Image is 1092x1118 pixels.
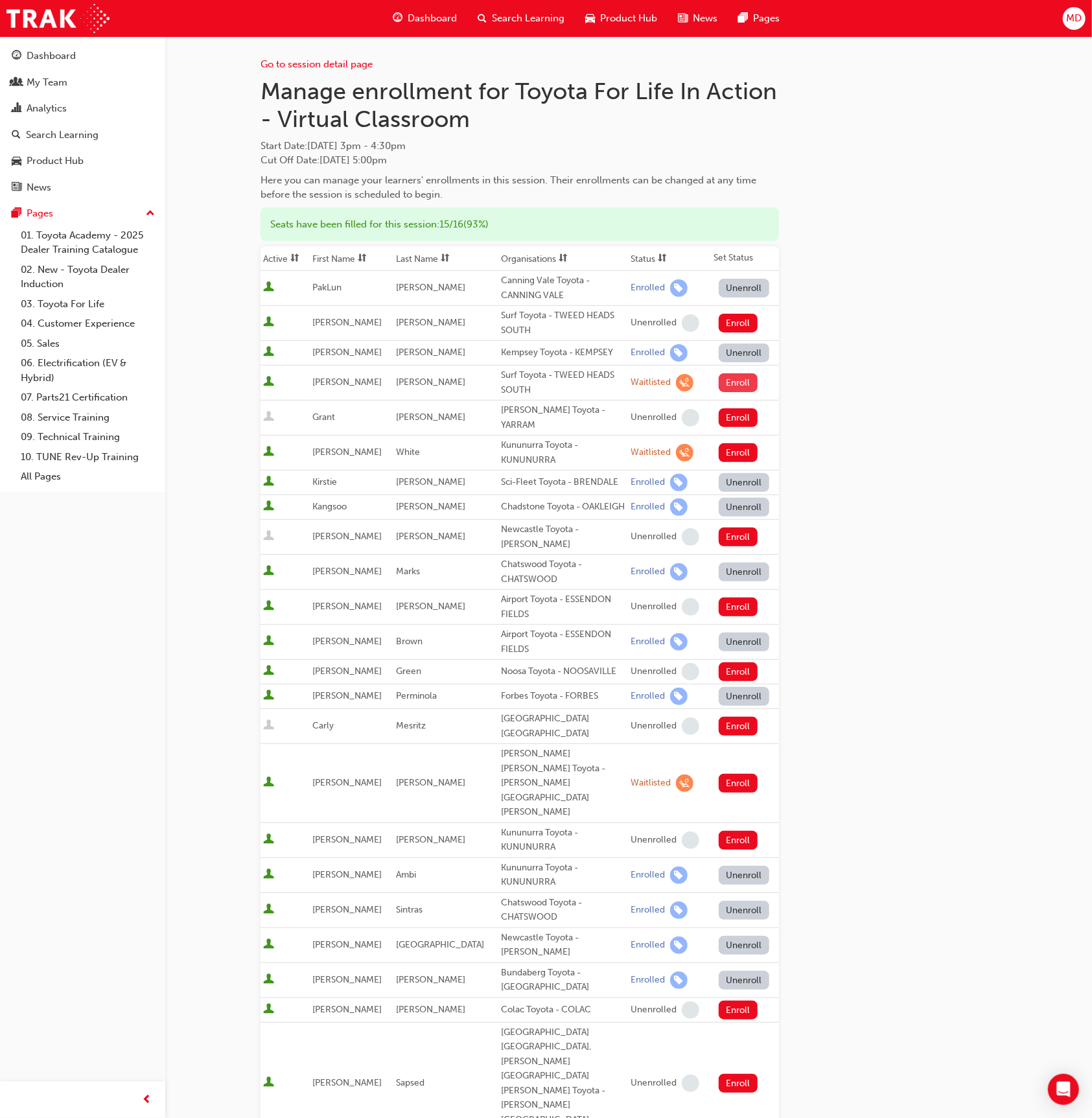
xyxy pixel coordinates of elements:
[711,246,779,271] th: Set Status
[631,777,671,789] div: Waitlisted
[312,566,382,577] span: [PERSON_NAME]
[693,11,717,26] span: News
[263,530,274,543] span: User is inactive
[628,246,711,271] th: Toggle SortBy
[312,1004,382,1015] span: [PERSON_NAME]
[27,154,84,169] div: Product Hub
[12,103,21,115] span: chart-icon
[263,938,274,951] span: User is active
[501,1003,625,1018] div: Colac Toyota - COLAC
[396,869,416,880] span: Ambi
[670,867,688,884] span: learningRecordVerb_ENROLL-icon
[263,635,274,648] span: User is active
[631,317,677,329] div: Unenrolled
[312,501,347,512] span: Kangsoo
[719,633,769,651] button: Unenroll
[143,1092,152,1108] span: prev-icon
[501,403,625,432] div: [PERSON_NAME] Toyota - YARRAM
[16,294,160,314] a: 03. Toyota For Life
[263,973,274,986] span: User is active
[719,866,769,885] button: Unenroll
[146,205,155,222] span: up-icon
[670,344,688,362] span: learningRecordVerb_ENROLL-icon
[263,600,274,613] span: User is active
[290,253,299,264] span: sorting-icon
[501,664,625,679] div: Noosa Toyota - NOOSAVILLE
[358,253,367,264] span: sorting-icon
[631,869,665,881] div: Enrolled
[5,44,160,68] a: Dashboard
[501,896,625,925] div: Chatswood Toyota - CHATSWOOD
[478,10,487,27] span: search-icon
[501,747,625,820] div: [PERSON_NAME] [PERSON_NAME] Toyota - [PERSON_NAME][GEOGRAPHIC_DATA][PERSON_NAME]
[670,902,688,919] span: learningRecordVerb_ENROLL-icon
[393,246,498,271] th: Toggle SortBy
[5,176,160,200] a: News
[312,531,382,542] span: [PERSON_NAME]
[312,666,382,677] span: [PERSON_NAME]
[5,71,160,95] a: My Team
[396,447,420,458] span: White
[631,447,671,459] div: Waitlisted
[682,598,699,616] span: learningRecordVerb_NONE-icon
[312,974,382,985] span: [PERSON_NAME]
[6,4,110,33] img: Trak
[263,776,274,789] span: User is active
[263,411,274,424] span: User is inactive
[719,443,758,462] button: Enroll
[12,156,21,167] span: car-icon
[682,663,699,681] span: learningRecordVerb_NONE-icon
[670,563,688,581] span: learningRecordVerb_ENROLL-icon
[312,317,382,328] span: [PERSON_NAME]
[5,123,160,147] a: Search Learning
[16,226,160,260] a: 01. Toyota Academy - 2025 Dealer Training Catalogue
[719,831,758,850] button: Enroll
[12,51,21,62] span: guage-icon
[682,528,699,546] span: learningRecordVerb_NONE-icon
[382,5,467,32] a: guage-iconDashboard
[631,531,677,543] div: Unenrolled
[631,501,665,513] div: Enrolled
[396,666,421,677] span: Green
[5,149,160,173] a: Product Hub
[501,475,625,490] div: Sci-Fleet Toyota - BRENDALE
[719,314,758,332] button: Enroll
[1066,11,1082,26] span: MD
[670,688,688,705] span: learningRecordVerb_ENROLL-icon
[261,154,387,166] span: Cut Off Date : [DATE] 5:00pm
[16,447,160,467] a: 10. TUNE Rev-Up Training
[719,936,769,955] button: Unenroll
[719,408,758,427] button: Enroll
[263,376,274,389] span: User is active
[501,309,625,338] div: Surf Toyota - TWEED HEADS SOUTH
[719,687,769,706] button: Unenroll
[631,347,665,359] div: Enrolled
[753,11,780,26] span: Pages
[719,774,758,793] button: Enroll
[393,10,402,27] span: guage-icon
[559,253,568,264] span: sorting-icon
[16,334,160,354] a: 05. Sales
[396,476,465,487] span: [PERSON_NAME]
[396,636,423,647] span: Brown
[1048,1074,1079,1105] div: Open Intercom Messenger
[719,473,769,492] button: Unenroll
[501,826,625,855] div: Kununurra Toyota - KUNUNURRA
[261,246,310,271] th: Toggle SortBy
[16,467,160,487] a: All Pages
[668,5,728,32] a: news-iconNews
[312,601,382,612] span: [PERSON_NAME]
[682,1075,699,1092] span: learningRecordVerb_NONE-icon
[501,592,625,622] div: Airport Toyota - ESSENDON FIELDS
[631,636,665,648] div: Enrolled
[498,246,628,271] th: Toggle SortBy
[467,5,575,32] a: search-iconSearch Learning
[5,202,160,226] button: Pages
[682,409,699,426] span: learningRecordVerb_NONE-icon
[396,566,420,577] span: Marks
[719,901,769,920] button: Unenroll
[261,58,373,70] a: Go to session detail page
[312,869,382,880] span: [PERSON_NAME]
[27,49,76,64] div: Dashboard
[312,377,382,388] span: [PERSON_NAME]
